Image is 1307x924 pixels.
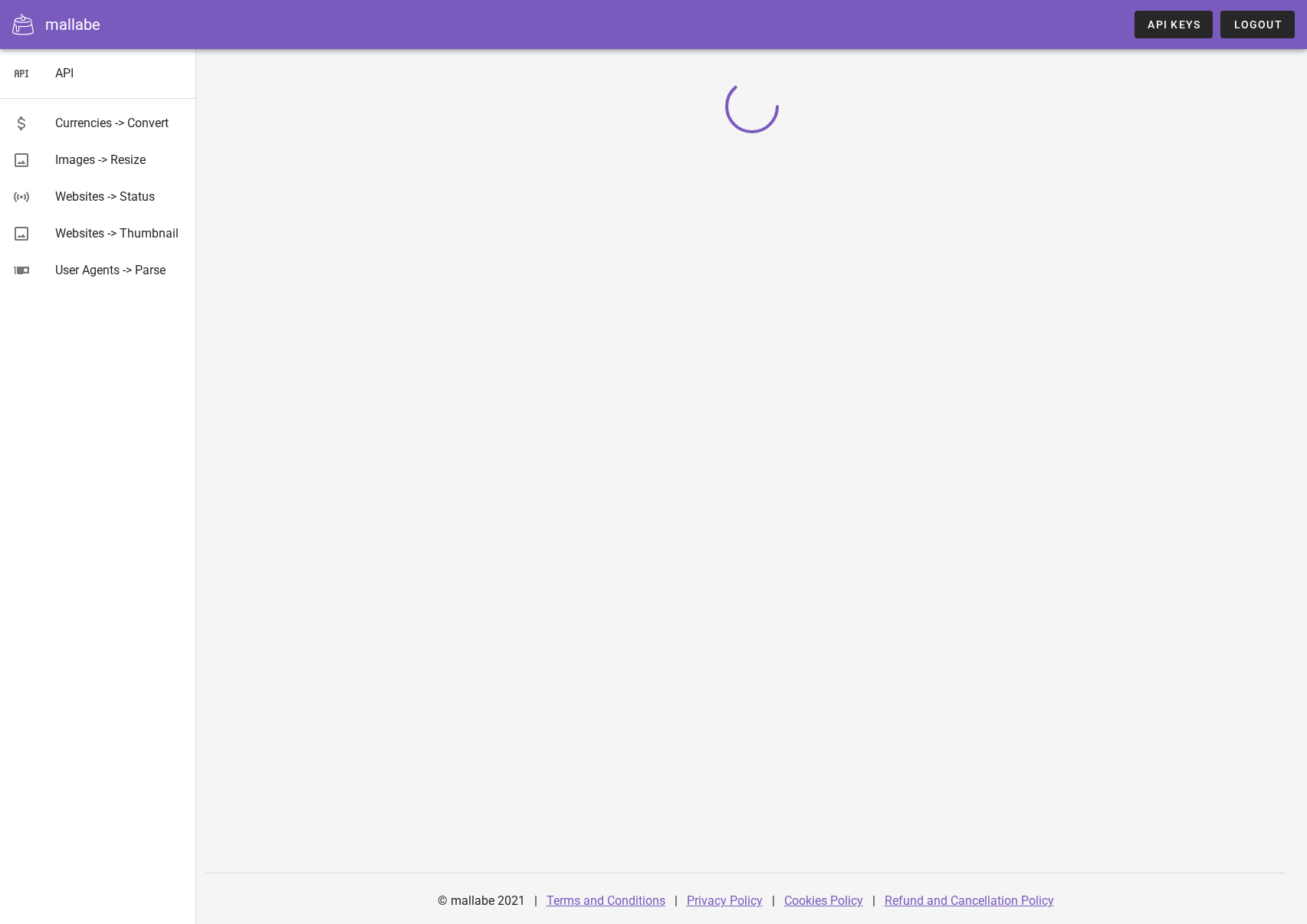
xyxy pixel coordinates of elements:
[784,893,863,908] a: Cookies Policy
[55,263,184,277] div: User Agents -> Parse
[1135,11,1213,38] a: API Keys
[547,893,665,908] a: Terms and Conditions
[772,883,775,919] div: |
[55,116,184,130] div: Currencies -> Convert
[55,152,184,167] div: Images -> Resize
[1147,18,1200,31] span: API Keys
[687,893,763,908] a: Privacy Policy
[872,883,875,919] div: |
[675,883,678,919] div: |
[55,189,184,204] div: Websites -> Status
[45,13,100,36] div: mallabe
[1233,18,1282,31] span: Logout
[55,66,184,80] div: API
[55,226,184,241] div: Websites -> Thumbnail
[1220,11,1295,38] button: Logout
[885,893,1054,908] a: Refund and Cancellation Policy
[429,883,534,919] div: © mallabe 2021
[534,883,537,919] div: |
